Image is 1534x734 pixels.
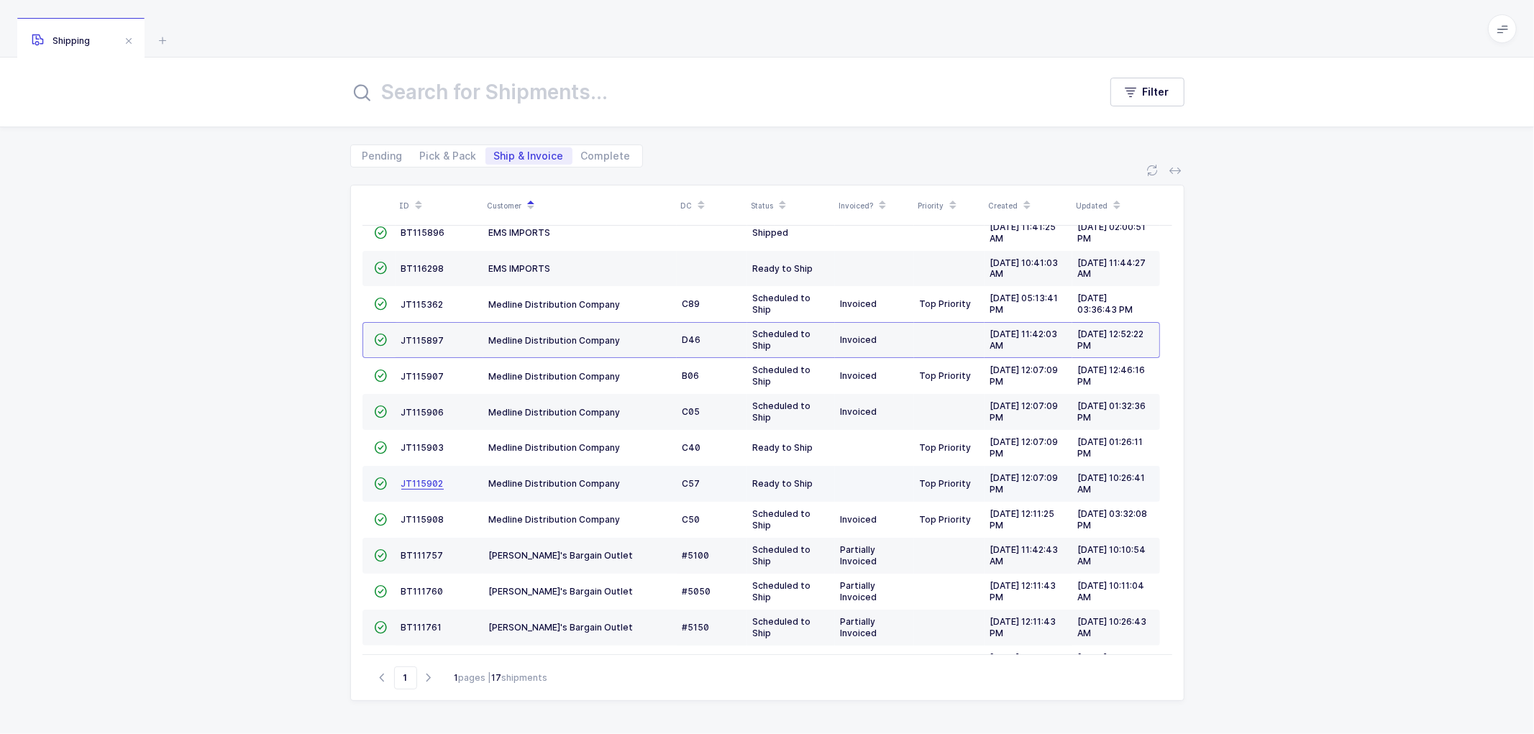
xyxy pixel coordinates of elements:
span: Scheduled to Ship [753,580,811,602]
button: Filter [1110,78,1184,106]
div: Partially Invoiced [841,616,908,639]
span: Scheduled to Ship [753,652,811,674]
span: [DATE] 10:41:03 AM [990,257,1059,280]
span: Medline Distribution Company [489,514,621,525]
span: JT115902 [401,478,444,489]
span: Medline Distribution Company [489,299,621,310]
div: Partially Invoiced [841,652,908,675]
span: [DATE] 10:26:41 AM [1078,472,1146,495]
span: Top Priority [920,370,972,381]
span: [DATE] 12:07:09 PM [990,436,1059,459]
span: C57 [682,478,700,489]
span: EMS IMPORTS [489,263,551,274]
span:  [375,622,388,633]
span: [DATE] 03:32:08 PM [1078,508,1148,531]
span: D46 [682,334,701,345]
input: Search for Shipments... [350,75,1082,109]
span:  [375,478,388,489]
span: [DATE] 12:11:43 PM [990,652,1056,674]
span: Complete [581,151,631,161]
div: Invoiced [841,334,908,346]
span: #5150 [682,622,710,633]
span: JT115907 [401,371,444,382]
span: [DATE] 02:00:51 PM [1078,221,1146,244]
span:  [375,370,388,381]
span:  [375,406,388,417]
span: Top Priority [920,298,972,309]
span: EMS IMPORTS [489,227,551,238]
div: Partially Invoiced [841,580,908,603]
div: pages | shipments [455,671,548,684]
span: [DATE] 12:07:09 PM [990,400,1059,423]
span: C50 [682,514,700,525]
div: Invoiced [841,298,908,310]
span: BT111760 [401,586,444,597]
span: Medline Distribution Company [489,407,621,418]
span: [DATE] 03:36:43 PM [1078,293,1133,315]
span: Go to [394,666,417,689]
span:  [375,442,388,453]
span:  [375,586,388,597]
div: Invoiced [841,406,908,418]
div: Partially Invoiced [841,544,908,567]
span: [DATE] 12:11:43 PM [990,616,1056,638]
span:  [375,514,388,525]
span: Ready to Ship [753,263,813,274]
span: [DATE] 01:32:36 PM [1078,400,1146,423]
span: [DATE] 11:41:25 AM [990,221,1056,244]
div: Invoiced? [839,193,910,218]
span: Top Priority [920,478,972,489]
span:  [375,550,388,561]
span: BT111761 [401,622,442,633]
span: [DATE] 11:42:43 AM [990,544,1059,566]
span: [DATE] 11:44:27 AM [1078,257,1146,280]
div: Updated [1077,193,1156,218]
span: Scheduled to Ship [753,364,811,387]
span: [PERSON_NAME]'s Bargain Outlet [489,622,634,633]
span: [DATE] 12:11:43 PM [990,580,1056,602]
span: Ship & Invoice [494,151,564,161]
span: Pick & Pack [420,151,477,161]
span: C05 [682,406,700,417]
span: Medline Distribution Company [489,478,621,489]
span: [DATE] 12:46:16 PM [1078,364,1146,387]
div: Created [989,193,1068,218]
span: Scheduled to Ship [753,329,811,351]
span: Scheduled to Ship [753,400,811,423]
span: [DATE] 12:07:09 PM [990,472,1059,495]
span:  [375,262,388,273]
span: Pending [362,151,403,161]
span: [DATE] 01:26:11 PM [1078,436,1143,459]
span: [PERSON_NAME]'s Bargain Outlet [489,586,634,597]
span: BT116298 [401,263,444,274]
span: [DATE] 11:42:03 AM [990,329,1058,351]
div: DC [681,193,743,218]
span:  [375,298,388,309]
span: JT115897 [401,335,444,346]
span: Filter [1143,85,1169,99]
span: BT111757 [401,550,444,561]
span: [DATE] 12:07:09 PM [990,364,1059,387]
span: Shipped [753,227,789,238]
span: Scheduled to Ship [753,616,811,638]
span: JT115362 [401,299,444,310]
span:  [375,227,388,238]
span: Top Priority [920,442,972,453]
span: [DATE] 10:26:43 AM [1078,616,1147,638]
span: JT115906 [401,407,444,418]
span: Medline Distribution Company [489,335,621,346]
b: 1 [455,672,459,683]
span: [DATE] 10:32:37 AM [1078,652,1146,674]
span:  [375,334,388,345]
span: [DATE] 12:52:22 PM [1078,329,1144,351]
span: JT115908 [401,514,444,525]
span: C89 [682,298,700,309]
span: C40 [682,442,701,453]
span: JT115903 [401,442,444,453]
span: BT115896 [401,227,445,238]
b: 17 [492,672,502,683]
span: Medline Distribution Company [489,442,621,453]
span: [DATE] 12:11:25 PM [990,508,1055,531]
span: [PERSON_NAME]'s Bargain Outlet [489,550,634,561]
span: Scheduled to Ship [753,293,811,315]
